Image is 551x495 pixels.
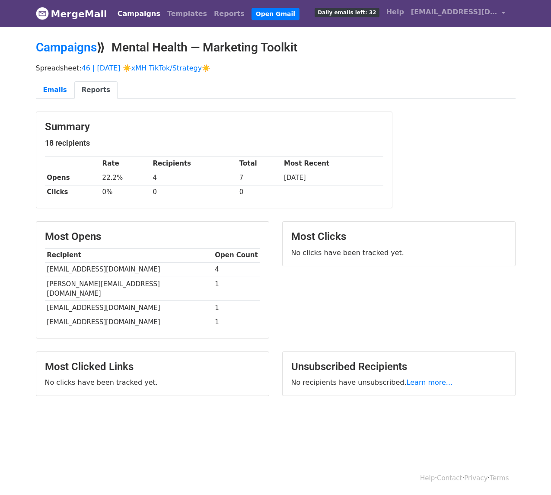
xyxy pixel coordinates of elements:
[36,64,516,73] p: Spreadsheet:
[82,64,211,72] a: 46 | [DATE] ☀️xMH TikTok/Strategy☀️
[151,171,237,185] td: 4
[508,453,551,495] iframe: Chat Widget
[74,81,118,99] a: Reports
[237,171,282,185] td: 7
[45,138,383,148] h5: 18 recipients
[36,81,74,99] a: Emails
[114,5,164,22] a: Campaigns
[36,7,49,20] img: MergeMail logo
[100,185,151,199] td: 0%
[291,230,506,243] h3: Most Clicks
[45,361,260,373] h3: Most Clicked Links
[411,7,497,17] span: [EMAIL_ADDRESS][DOMAIN_NAME]
[45,301,213,315] td: [EMAIL_ADDRESS][DOMAIN_NAME]
[36,40,97,54] a: Campaigns
[151,185,237,199] td: 0
[45,378,260,387] p: No clicks have been tracked yet.
[252,8,299,20] a: Open Gmail
[45,185,100,199] th: Clicks
[311,3,382,21] a: Daily emails left: 32
[100,156,151,171] th: Rate
[213,277,260,301] td: 1
[420,474,435,482] a: Help
[237,156,282,171] th: Total
[315,8,379,17] span: Daily emails left: 32
[45,121,383,133] h3: Summary
[213,262,260,277] td: 4
[464,474,487,482] a: Privacy
[151,156,237,171] th: Recipients
[45,277,213,301] td: [PERSON_NAME][EMAIL_ADDRESS][DOMAIN_NAME]
[210,5,248,22] a: Reports
[45,315,213,329] td: [EMAIL_ADDRESS][DOMAIN_NAME]
[213,248,260,262] th: Open Count
[383,3,408,21] a: Help
[237,185,282,199] td: 0
[291,248,506,257] p: No clicks have been tracked yet.
[408,3,509,24] a: [EMAIL_ADDRESS][DOMAIN_NAME]
[36,5,107,23] a: MergeMail
[164,5,210,22] a: Templates
[45,248,213,262] th: Recipient
[45,171,100,185] th: Opens
[407,378,453,386] a: Learn more...
[45,230,260,243] h3: Most Opens
[291,378,506,387] p: No recipients have unsubscribed.
[213,315,260,329] td: 1
[282,171,383,185] td: [DATE]
[213,301,260,315] td: 1
[45,262,213,277] td: [EMAIL_ADDRESS][DOMAIN_NAME]
[36,40,516,55] h2: ⟫ Mental Health — Marketing Toolkit
[291,361,506,373] h3: Unsubscribed Recipients
[100,171,151,185] td: 22.2%
[490,474,509,482] a: Terms
[437,474,462,482] a: Contact
[282,156,383,171] th: Most Recent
